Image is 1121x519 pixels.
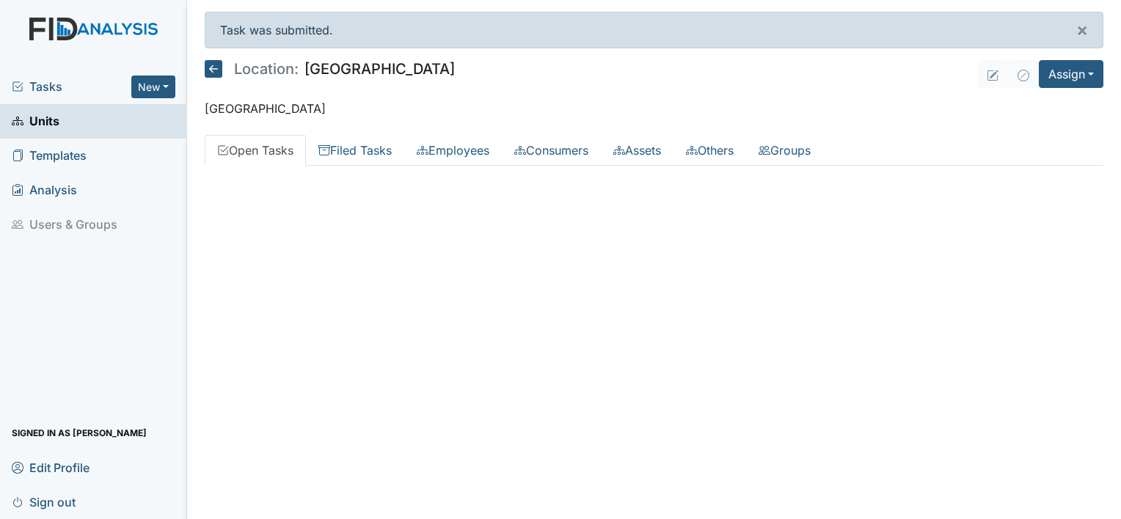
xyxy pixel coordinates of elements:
[12,490,76,513] span: Sign out
[1039,60,1103,88] button: Assign
[12,110,59,133] span: Units
[131,76,175,98] button: New
[205,135,306,166] a: Open Tasks
[601,135,673,166] a: Assets
[12,179,77,202] span: Analysis
[205,100,1103,117] p: [GEOGRAPHIC_DATA]
[12,144,87,167] span: Templates
[404,135,502,166] a: Employees
[746,135,823,166] a: Groups
[12,78,131,95] a: Tasks
[234,62,299,76] span: Location:
[205,12,1103,48] div: Task was submitted.
[673,135,746,166] a: Others
[205,60,455,78] h5: [GEOGRAPHIC_DATA]
[12,456,90,479] span: Edit Profile
[1062,12,1103,48] button: ×
[1076,19,1088,40] span: ×
[502,135,601,166] a: Consumers
[12,422,147,444] span: Signed in as [PERSON_NAME]
[306,135,404,166] a: Filed Tasks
